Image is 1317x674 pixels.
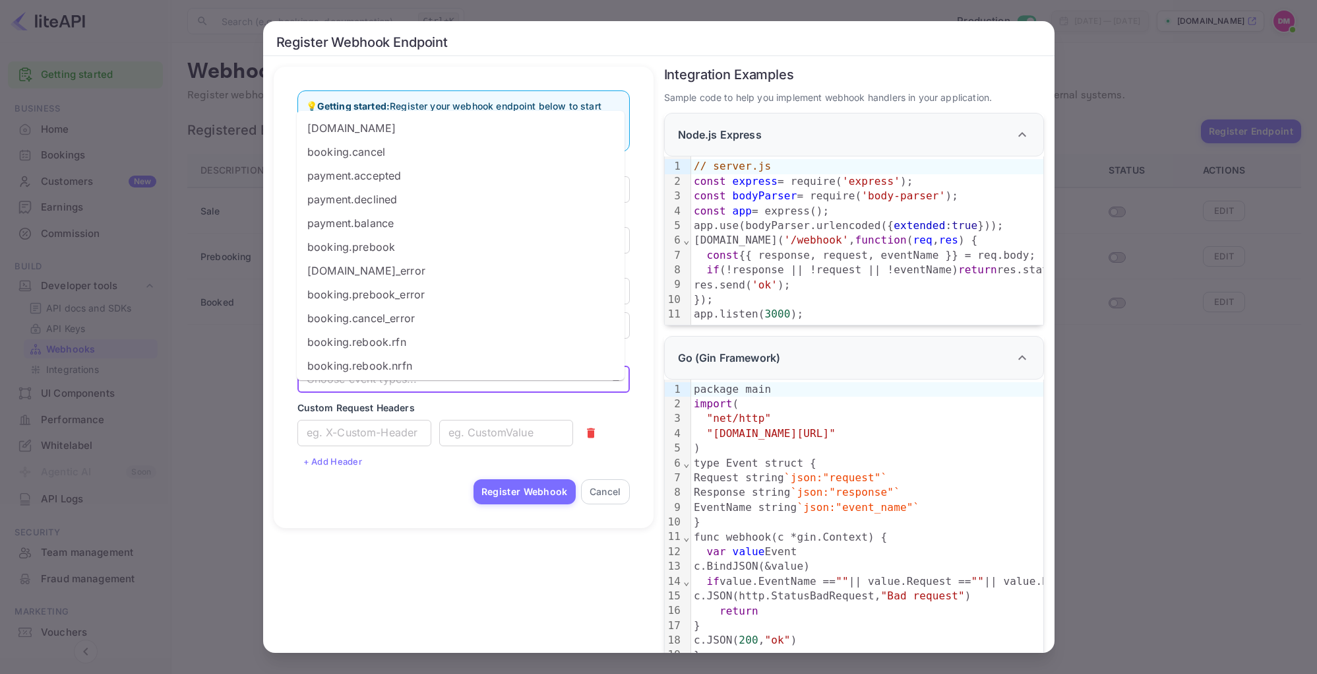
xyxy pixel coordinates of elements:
[691,545,1134,559] div: Event
[297,378,625,401] li: booking.amendment
[664,113,1044,156] div: Node.js Express
[913,234,933,246] span: req
[842,175,900,187] span: 'express'
[706,412,771,424] span: "net/http"
[665,174,683,189] div: 2
[691,441,1134,455] div: )
[694,189,726,202] span: const
[665,456,683,471] div: 6
[678,127,762,143] p: Node.js Express
[297,330,625,354] li: booking.rebook.rfn
[297,259,625,283] li: [DOMAIN_NAME]_error
[665,248,683,263] div: 7
[297,116,625,140] li: [DOMAIN_NAME]
[706,263,720,276] span: if
[855,234,906,246] span: function
[664,90,1044,105] p: Sample code to help you implement webhook handlers in your application.
[971,575,985,588] span: ""
[297,306,625,330] li: booking.cancel_error
[297,235,625,259] li: booking.prebook
[791,486,900,498] span: `json:"response"`
[691,500,1134,515] div: EventName string
[665,633,683,648] div: 18
[439,420,573,446] input: eg. CustomValue
[706,427,836,440] span: "[DOMAIN_NAME][URL]"
[691,589,1134,603] div: c.JSON(http.StatusBadRequest, )
[297,420,431,446] input: eg. X-Custom-Header
[894,219,945,232] span: extended
[683,234,690,246] span: Fold line
[665,619,683,633] div: 17
[665,603,683,618] div: 16
[739,634,758,646] span: 200
[691,204,1231,219] div: = express();
[664,336,1044,380] div: Go (Gin Framework)
[665,397,683,411] div: 2
[691,619,1134,633] div: }
[665,263,683,277] div: 8
[765,308,791,320] span: 3000
[665,471,683,485] div: 7
[733,189,797,202] span: bodyParser
[691,633,1134,648] div: c.JSON( , )
[691,219,1231,233] div: app.use(bodyParser.urlencoded({ : }));
[881,590,965,602] span: "Bad request"
[797,501,919,514] span: `json:"event_name"`
[720,605,758,617] span: return
[297,401,630,415] p: Custom Request Headers
[474,479,576,504] button: Register Webhook
[665,411,683,426] div: 3
[665,426,683,441] div: 4
[784,471,888,484] span: `json:"request"`
[665,589,683,603] div: 15
[665,559,683,574] div: 13
[694,160,771,172] span: // server.js
[706,249,739,261] span: const
[665,204,683,219] div: 4
[765,634,791,646] span: "ok"
[784,234,849,246] span: '/webhook'
[691,248,1231,263] div: {{ response, request, eventName }} = req.body;
[691,559,1134,574] div: c.BindJSON(&value)
[691,648,1134,663] div: }
[665,545,683,559] div: 12
[665,292,683,307] div: 10
[581,479,630,504] button: Cancel
[691,574,1134,589] div: value.EventName == || value.Request == || value.Response == {
[317,100,390,112] strong: Getting started:
[691,456,1134,471] div: type Event struct {
[297,452,369,471] button: + Add Header
[297,283,625,306] li: booking.prebook_error
[691,515,1134,529] div: }
[733,205,752,217] span: app
[733,175,778,187] span: express
[665,515,683,529] div: 10
[691,292,1231,307] div: });
[861,189,945,202] span: 'body-parser'
[691,263,1231,277] div: (!response || !request || !eventName) res.status( ).send( );
[297,140,625,164] li: booking.cancel
[665,648,683,662] div: 19
[306,99,621,143] p: 💡 Register your webhook endpoint below to start receiving real-time notifications from LiteAPI. Y...
[297,164,625,187] li: payment.accepted
[665,233,683,248] div: 6
[691,189,1231,203] div: = require( );
[665,159,683,174] div: 1
[607,370,625,389] button: Close
[752,279,778,291] span: 'ok'
[691,278,1231,292] div: res.send( );
[958,263,997,276] span: return
[691,307,1231,321] div: app.listen( );
[683,457,690,469] span: Fold line
[297,211,625,235] li: payment.balance
[297,187,625,211] li: payment.declined
[939,234,958,246] span: res
[691,397,1134,411] div: (
[665,307,683,321] div: 11
[694,175,726,187] span: const
[665,574,683,589] div: 14
[297,354,625,378] li: booking.rebook.nrfn
[706,545,725,558] span: var
[665,485,683,500] div: 8
[952,219,977,232] span: true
